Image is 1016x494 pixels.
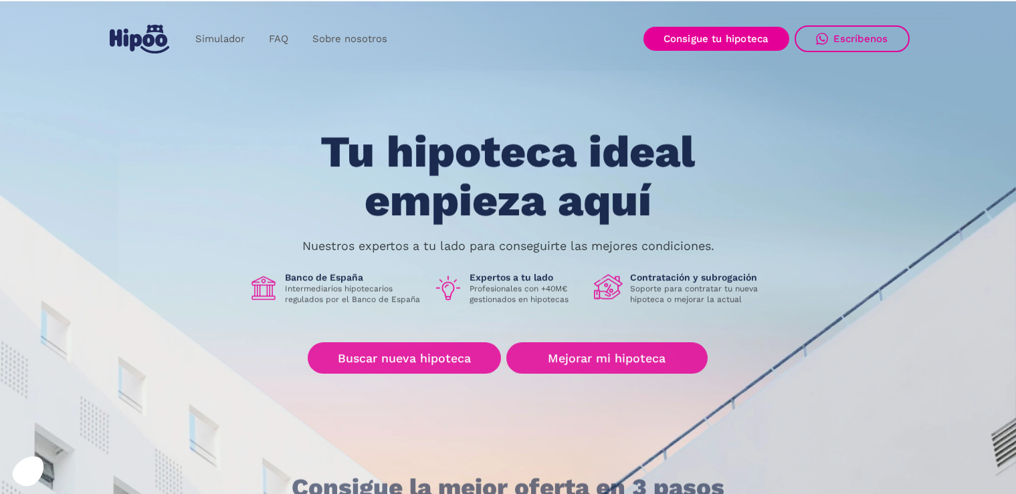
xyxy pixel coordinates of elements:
div: Escríbenos [833,33,888,45]
h1: Expertos a tu lado [470,271,583,283]
p: Nuestros expertos a tu lado para conseguirte las mejores condiciones. [302,241,714,251]
h1: Tu hipoteca ideal empieza aquí [254,128,761,225]
p: Profesionales con +40M€ gestionados en hipotecas [470,283,583,305]
a: Mejorar mi hipoteca [506,343,708,374]
a: FAQ [257,26,300,52]
a: Escríbenos [795,25,910,52]
a: Simulador [183,26,257,52]
p: Soporte para contratar tu nueva hipoteca o mejorar la actual [630,283,768,305]
h1: Contratación y subrogación [630,271,768,283]
p: Intermediarios hipotecarios regulados por el Banco de España [285,283,423,305]
a: Buscar nueva hipoteca [308,343,501,374]
h1: Banco de España [285,271,423,283]
a: Consigue tu hipoteca [643,27,789,51]
a: Sobre nosotros [300,26,399,52]
a: home [107,19,173,59]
